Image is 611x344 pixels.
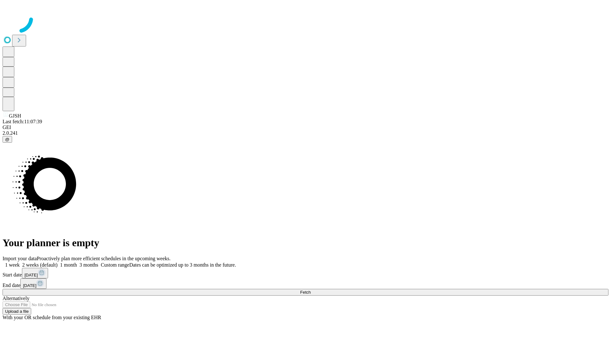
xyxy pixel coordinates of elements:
[300,290,311,295] span: Fetch
[3,289,608,296] button: Fetch
[22,268,48,278] button: [DATE]
[3,278,608,289] div: End date
[101,262,129,268] span: Custom range
[3,308,31,315] button: Upload a file
[129,262,236,268] span: Dates can be optimized up to 3 months in the future.
[3,130,608,136] div: 2.0.241
[23,283,36,288] span: [DATE]
[80,262,98,268] span: 3 months
[3,296,29,301] span: Alternatively
[22,262,58,268] span: 2 weeks (default)
[5,137,10,142] span: @
[20,278,46,289] button: [DATE]
[9,113,21,118] span: GJSH
[5,262,20,268] span: 1 week
[37,256,171,261] span: Proactively plan more efficient schedules in the upcoming weeks.
[3,256,37,261] span: Import your data
[3,237,608,249] h1: Your planner is empty
[25,273,38,277] span: [DATE]
[60,262,77,268] span: 1 month
[3,136,12,143] button: @
[3,315,101,320] span: With your OR schedule from your existing EHR
[3,268,608,278] div: Start date
[3,125,608,130] div: GEI
[3,119,42,124] span: Last fetch: 11:07:39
